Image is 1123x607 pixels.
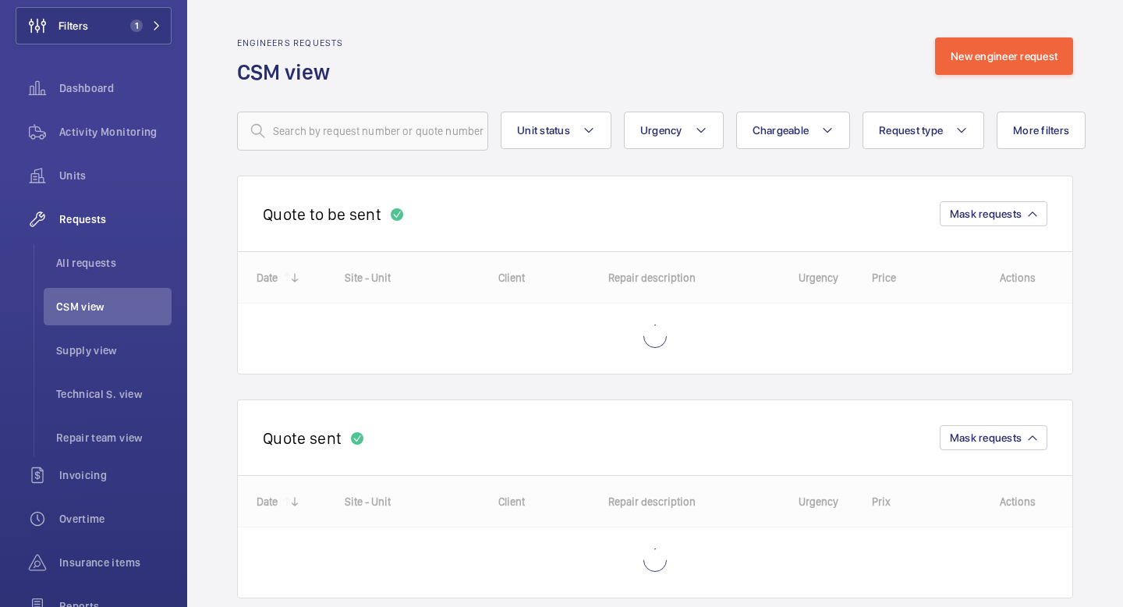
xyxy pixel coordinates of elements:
span: Mask requests [950,208,1022,220]
span: Overtime [59,511,172,527]
span: Technical S. view [56,386,172,402]
span: Supply view [56,343,172,358]
span: Request type [879,124,943,137]
span: Urgency [640,124,682,137]
button: Filters1 [16,7,172,44]
span: Units [59,168,172,183]
h2: Engineers requests [237,37,344,48]
span: CSM view [56,299,172,314]
span: Mask requests [950,431,1022,444]
span: More filters [1013,124,1069,137]
span: Requests [59,211,172,227]
span: Insurance items [59,555,172,570]
span: Unit status [517,124,570,137]
button: Chargeable [736,112,851,149]
button: New engineer request [935,37,1073,75]
button: More filters [997,112,1086,149]
h1: CSM view [237,58,344,87]
span: Activity Monitoring [59,124,172,140]
span: Chargeable [753,124,809,137]
span: 1 [130,20,143,32]
span: Dashboard [59,80,172,96]
h2: Quote to be sent [263,204,381,224]
button: Unit status [501,112,611,149]
span: Repair team view [56,430,172,445]
h2: Quote sent [263,428,342,448]
span: All requests [56,255,172,271]
button: Mask requests [940,425,1047,450]
span: Filters [58,18,88,34]
button: Request type [863,112,984,149]
button: Mask requests [940,201,1047,226]
button: Urgency [624,112,724,149]
span: Invoicing [59,467,172,483]
input: Search by request number or quote number [237,112,488,151]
